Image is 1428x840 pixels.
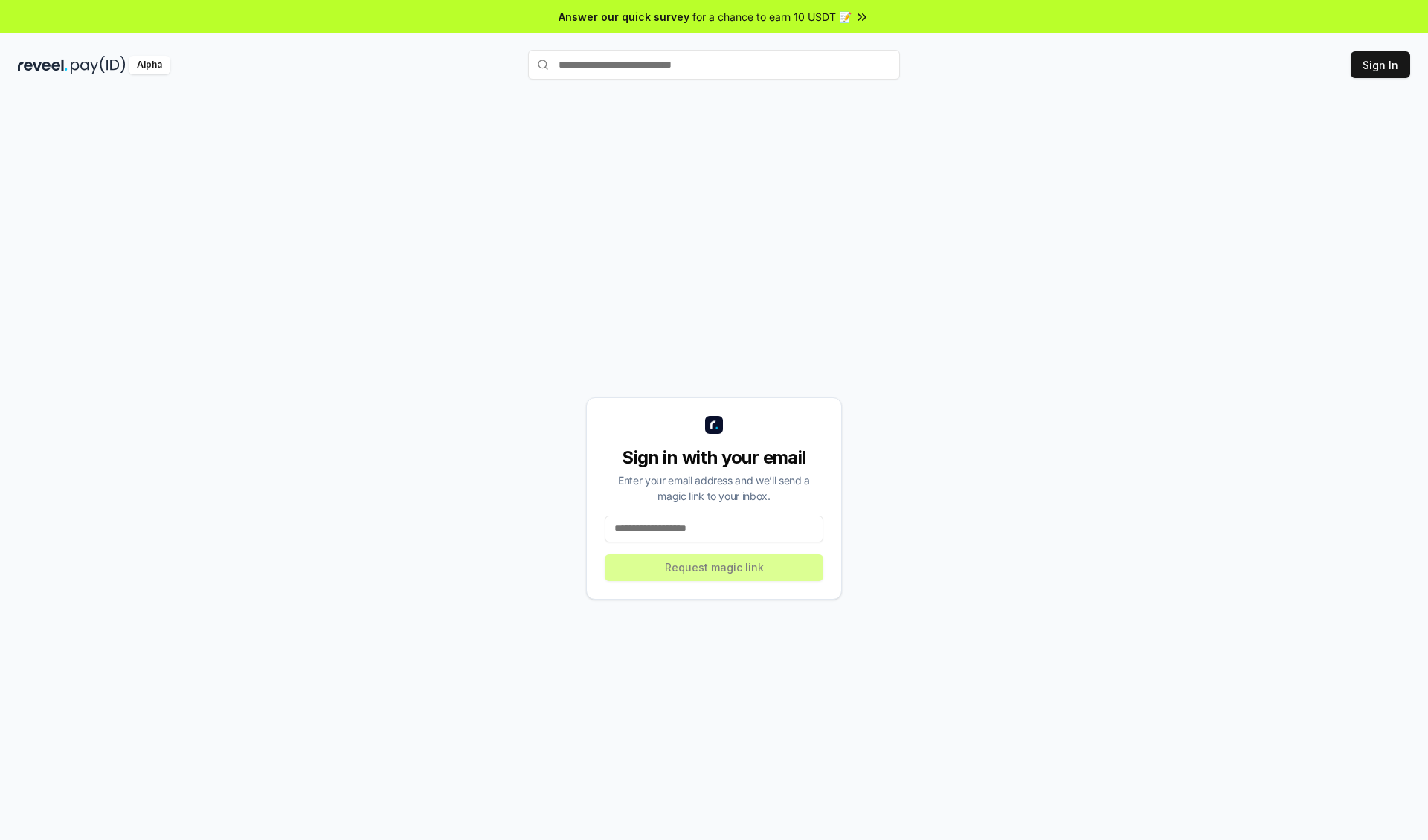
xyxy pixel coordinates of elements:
div: Enter your email address and we’ll send a magic link to your inbox. [605,472,823,504]
img: pay_id [71,56,126,74]
div: Alpha [129,56,170,74]
span: for a chance to earn 10 USDT 📝 [692,9,852,25]
span: Answer our quick survey [559,9,689,25]
button: Sign In [1351,51,1410,78]
img: reveel_dark [18,56,68,74]
img: logo_small [705,416,723,434]
div: Sign in with your email [605,446,823,469]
